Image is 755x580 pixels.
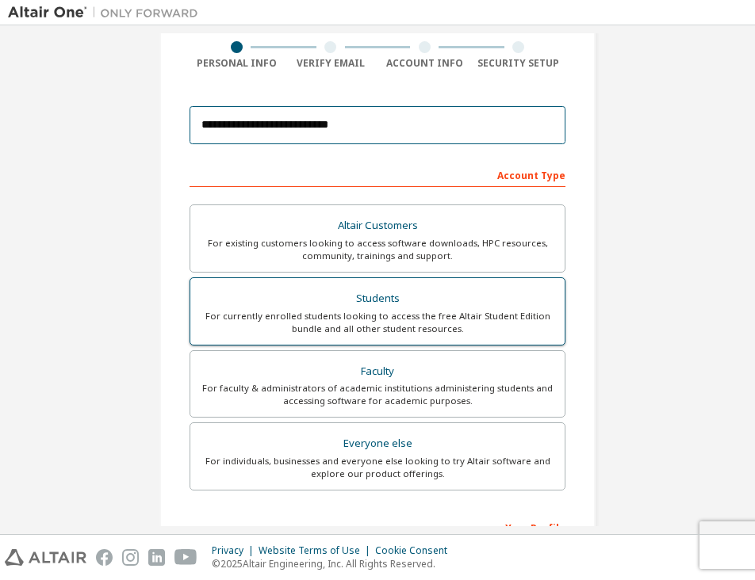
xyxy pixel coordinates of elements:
div: Faculty [200,361,555,383]
img: facebook.svg [96,549,113,566]
img: youtube.svg [174,549,197,566]
div: For existing customers looking to access software downloads, HPC resources, community, trainings ... [200,237,555,262]
div: Cookie Consent [375,544,457,557]
div: Account Info [377,57,472,70]
div: Website Terms of Use [259,544,375,557]
div: For individuals, businesses and everyone else looking to try Altair software and explore our prod... [200,455,555,480]
img: Altair One [8,5,206,21]
div: Account Type [190,162,565,187]
div: For faculty & administrators of academic institutions administering students and accessing softwa... [200,382,555,407]
div: Privacy [212,544,259,557]
div: Everyone else [200,433,555,455]
img: instagram.svg [122,549,139,566]
div: Altair Customers [200,215,555,237]
div: Verify Email [284,57,378,70]
div: Personal Info [190,57,284,70]
div: Security Setup [472,57,566,70]
div: Students [200,288,555,310]
p: © 2025 Altair Engineering, Inc. All Rights Reserved. [212,557,457,570]
div: For currently enrolled students looking to access the free Altair Student Edition bundle and all ... [200,310,555,335]
img: linkedin.svg [148,549,165,566]
img: altair_logo.svg [5,549,86,566]
div: Your Profile [190,514,565,540]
